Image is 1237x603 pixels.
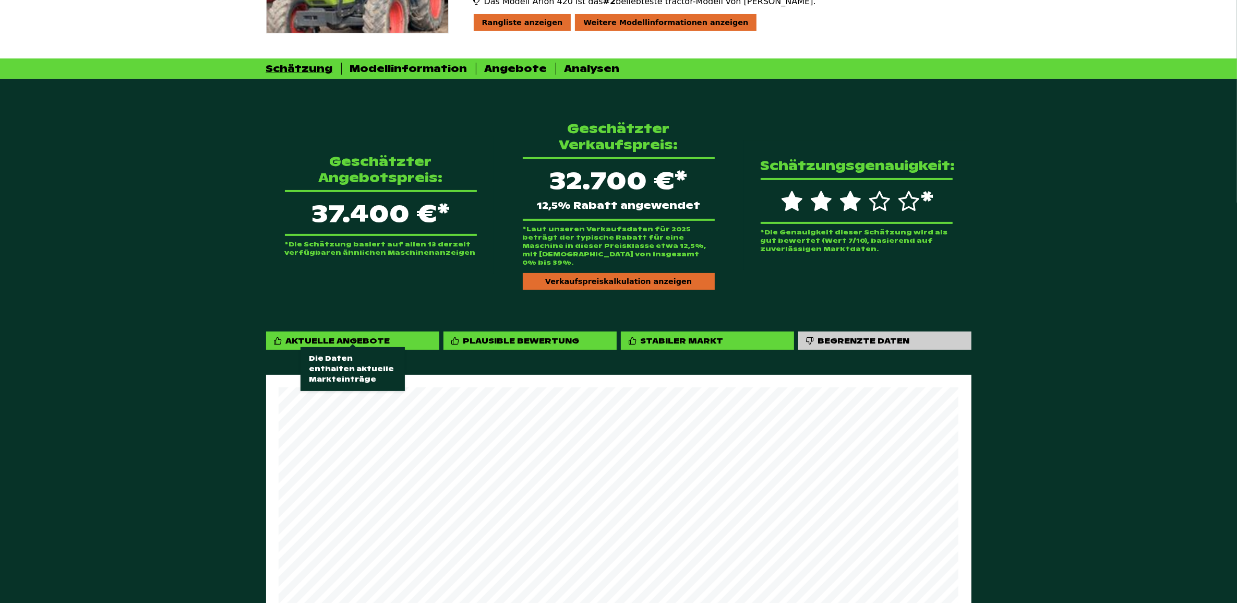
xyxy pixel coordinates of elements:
span: 12,5% Rabatt angewendet [537,201,701,210]
div: Begrenzte Daten [798,332,971,350]
p: Geschätzter Verkaufspreis: [523,121,715,153]
div: Aktuelle Angebote [286,336,390,346]
div: Aktuelle Angebote [266,332,439,350]
div: Weitere Modellinformationen anzeigen [575,14,756,31]
div: Rangliste anzeigen [474,14,571,31]
div: Stabiler Markt [621,332,794,350]
div: Analysen [565,63,620,75]
div: Begrenzte Daten [818,336,910,346]
div: Plausible Bewertung [463,336,580,346]
p: *Die Genauigkeit dieser Schätzung wird als gut bewertet (Wert 7/10), basierend auf zuverlässigen ... [761,228,953,253]
div: 32.700 €* [523,157,715,221]
p: 37.400 €* [285,190,477,236]
p: Schätzungsgenauigkeit: [761,158,953,174]
p: *Laut unseren Verkaufsdaten für 2025 beträgt der typische Rabatt für eine Maschine in dieser Prei... [523,225,715,267]
p: *Die Schätzung basiert auf allen 13 derzeit verfügbaren ähnlichen Maschinenanzeigen [285,240,477,257]
div: Plausible Bewertung [443,332,617,350]
div: Modellinformation [350,63,467,75]
p: Geschätzter Angebotspreis: [285,153,477,186]
div: Angebote [485,63,547,75]
div: Stabiler Markt [641,336,724,346]
div: Verkaufspreiskalkulation anzeigen [523,273,715,290]
div: Schätzung [266,63,333,75]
